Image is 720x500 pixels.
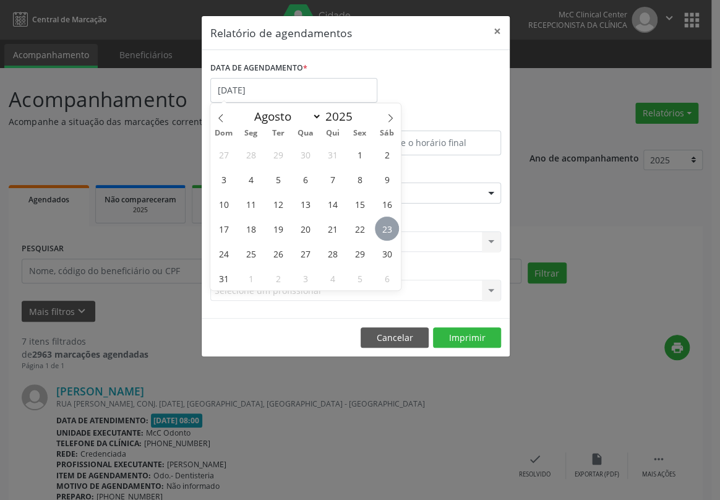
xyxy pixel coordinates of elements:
span: Seg [238,129,265,137]
span: Agosto 9, 2025 [375,167,399,191]
input: Year [322,108,362,124]
span: Agosto 6, 2025 [293,167,317,191]
button: Close [485,16,510,46]
span: Agosto 2, 2025 [375,142,399,166]
span: Setembro 2, 2025 [266,266,290,290]
span: Ter [265,129,292,137]
span: Agosto 7, 2025 [320,167,345,191]
span: Agosto 18, 2025 [239,217,263,241]
span: Agosto 17, 2025 [212,217,236,241]
span: Setembro 4, 2025 [320,266,345,290]
h5: Relatório de agendamentos [210,25,352,41]
span: Agosto 11, 2025 [239,192,263,216]
button: Imprimir [433,327,501,348]
span: Agosto 14, 2025 [320,192,345,216]
span: Agosto 27, 2025 [293,241,317,265]
span: Agosto 16, 2025 [375,192,399,216]
span: Agosto 13, 2025 [293,192,317,216]
span: Agosto 20, 2025 [293,217,317,241]
input: Selecione o horário final [359,131,501,155]
button: Cancelar [361,327,429,348]
span: Agosto 4, 2025 [239,167,263,191]
span: Julho 27, 2025 [212,142,236,166]
span: Julho 31, 2025 [320,142,345,166]
label: ATÉ [359,111,501,131]
span: Agosto 31, 2025 [212,266,236,290]
span: Agosto 29, 2025 [348,241,372,265]
span: Agosto 12, 2025 [266,192,290,216]
span: Julho 30, 2025 [293,142,317,166]
span: Setembro 5, 2025 [348,266,372,290]
span: Agosto 30, 2025 [375,241,399,265]
span: Agosto 19, 2025 [266,217,290,241]
span: Agosto 10, 2025 [212,192,236,216]
select: Month [248,108,322,125]
span: Setembro 6, 2025 [375,266,399,290]
span: Agosto 24, 2025 [212,241,236,265]
span: Qui [319,129,346,137]
span: Julho 28, 2025 [239,142,263,166]
span: Qua [292,129,319,137]
span: Agosto 3, 2025 [212,167,236,191]
span: Agosto 23, 2025 [375,217,399,241]
span: Agosto 25, 2025 [239,241,263,265]
span: Agosto 28, 2025 [320,241,345,265]
span: Agosto 22, 2025 [348,217,372,241]
span: Julho 29, 2025 [266,142,290,166]
span: Agosto 1, 2025 [348,142,372,166]
span: Sáb [374,129,401,137]
span: Setembro 3, 2025 [293,266,317,290]
label: DATA DE AGENDAMENTO [210,59,307,78]
span: Agosto 21, 2025 [320,217,345,241]
span: Sex [346,129,374,137]
span: Agosto 15, 2025 [348,192,372,216]
span: Agosto 5, 2025 [266,167,290,191]
input: Selecione uma data ou intervalo [210,78,377,103]
span: Dom [210,129,238,137]
span: Agosto 26, 2025 [266,241,290,265]
span: Agosto 8, 2025 [348,167,372,191]
span: Setembro 1, 2025 [239,266,263,290]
